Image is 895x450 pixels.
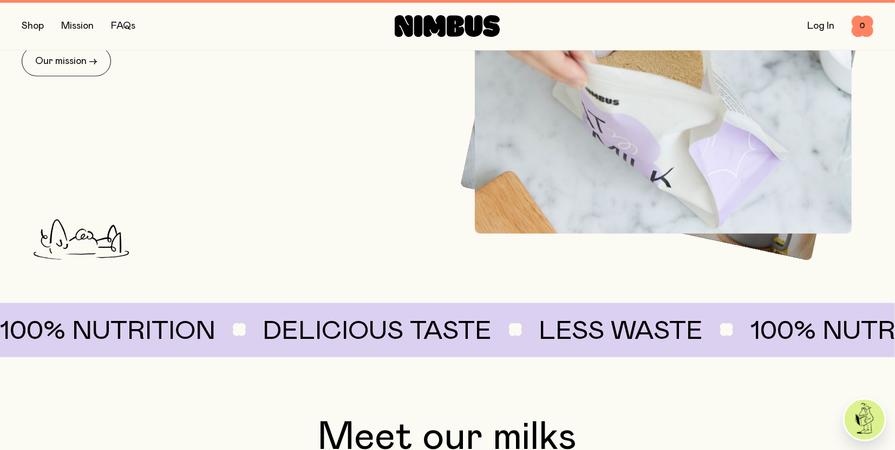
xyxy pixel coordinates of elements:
a: FAQs [111,21,135,31]
span: Delicious taste [259,318,535,344]
a: Our mission → [22,46,111,76]
img: agent [845,400,885,440]
span: Less Waste [535,318,747,344]
button: 0 [852,15,873,37]
a: Mission [61,21,94,31]
a: Log In [807,21,834,31]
